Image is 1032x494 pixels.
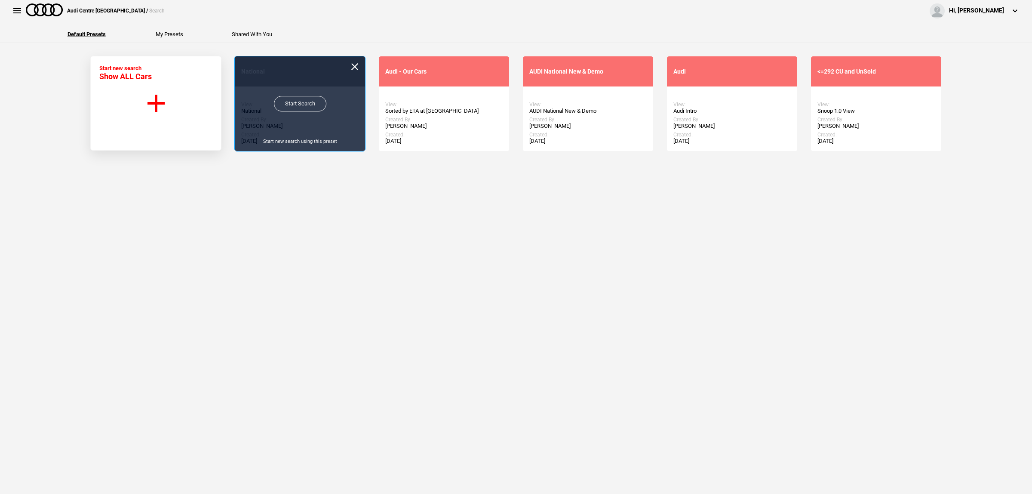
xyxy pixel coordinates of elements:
[385,117,503,123] div: Created By:
[26,3,63,16] img: audi.png
[67,7,165,15] div: Audi Centre [GEOGRAPHIC_DATA] /
[673,68,791,75] div: Audi
[385,138,503,145] div: [DATE]
[673,102,791,108] div: View:
[673,132,791,138] div: Created:
[817,138,935,145] div: [DATE]
[385,102,503,108] div: View:
[156,31,183,37] button: My Presets
[529,117,647,123] div: Created By:
[232,31,272,37] button: Shared With You
[673,138,791,145] div: [DATE]
[99,72,152,81] span: Show ALL Cars
[149,8,165,14] span: Search
[817,102,935,108] div: View:
[529,68,647,75] div: AUDI National New & Demo
[673,123,791,130] div: [PERSON_NAME]
[673,117,791,123] div: Created By:
[385,68,503,75] div: Audi - Our Cars
[529,132,647,138] div: Created:
[99,65,152,81] div: Start new search
[673,108,791,114] div: Audi Intro
[529,123,647,130] div: [PERSON_NAME]
[529,102,647,108] div: View:
[385,123,503,130] div: [PERSON_NAME]
[817,123,935,130] div: [PERSON_NAME]
[817,108,935,114] div: Snoop 1.0 View
[235,138,365,145] div: Start new search using this preset
[529,138,647,145] div: [DATE]
[817,68,935,75] div: <=292 CU and UnSold
[529,108,647,114] div: AUDI National New & Demo
[68,31,106,37] button: Default Presets
[817,117,935,123] div: Created By:
[385,108,503,114] div: Sorted by ETA at [GEOGRAPHIC_DATA]
[274,96,326,111] a: Start Search
[90,56,221,151] button: Start new search Show ALL Cars
[949,6,1004,15] div: Hi, [PERSON_NAME]
[385,132,503,138] div: Created:
[817,132,935,138] div: Created:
